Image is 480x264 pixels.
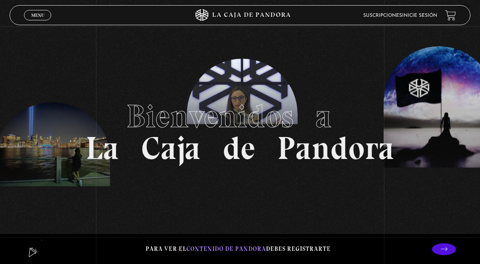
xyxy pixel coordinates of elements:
span: Cerrar [28,20,47,25]
a: Suscripciones [363,13,402,18]
a: View your shopping cart [445,10,456,21]
a: Inicie sesión [402,13,437,18]
span: contenido de Pandora [186,245,266,252]
h1: La Caja de Pandora [86,100,394,164]
span: Menu [31,13,44,18]
p: Para ver el debes registrarte [146,244,331,254]
span: Bienvenidos a [126,97,354,135]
